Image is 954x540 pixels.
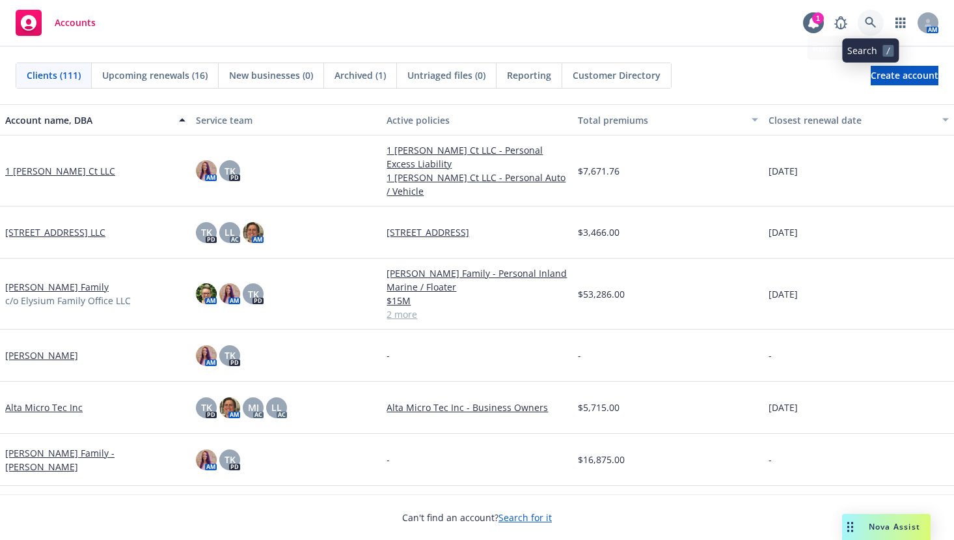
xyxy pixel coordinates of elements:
button: Service team [191,104,381,135]
span: TK [201,225,212,239]
div: Closest renewal date [769,113,934,127]
span: [DATE] [769,287,798,301]
img: photo [219,397,240,418]
span: TK [201,401,212,414]
span: Untriaged files (0) [407,68,485,82]
span: Reporting [507,68,551,82]
a: Switch app [888,10,914,36]
span: - [578,348,581,362]
div: Active policies [387,113,567,127]
a: [STREET_ADDRESS] [387,225,567,239]
span: [DATE] [769,225,798,239]
img: photo [196,160,217,181]
span: Upcoming renewals (16) [102,68,208,82]
a: Search for it [498,511,552,524]
span: - [387,453,390,466]
a: Report a Bug [828,10,854,36]
a: 1 [PERSON_NAME] Ct LLC - Personal Excess Liability [387,143,567,171]
span: - [769,453,772,466]
span: [DATE] [769,164,798,178]
button: Nova Assist [842,514,931,540]
button: Active policies [381,104,572,135]
span: $16,875.00 [578,453,625,466]
span: $3,466.00 [578,225,620,239]
a: [PERSON_NAME] [5,348,78,362]
span: TK [225,164,236,178]
span: Clients (111) [27,68,81,82]
span: c/o Elysium Family Office LLC [5,294,131,307]
span: Can't find an account? [402,511,552,524]
a: Accounts [10,5,101,41]
a: [PERSON_NAME] Family - [PERSON_NAME] [5,446,185,474]
span: LL [225,225,235,239]
span: Accounts [55,18,96,28]
div: Drag to move [842,514,858,540]
a: Alta Micro Tec Inc [5,401,83,414]
img: photo [243,222,264,243]
span: $7,671.76 [578,164,620,178]
span: [DATE] [769,401,798,414]
span: TK [225,453,236,466]
span: TK [225,348,236,362]
span: Create account [871,63,938,88]
div: Account name, DBA [5,113,171,127]
img: photo [196,283,217,304]
a: Search [858,10,884,36]
a: [PERSON_NAME] Family - [PERSON_NAME] - Personal Umbrella [387,494,567,521]
div: Total premiums [578,113,744,127]
span: MJ [248,401,259,414]
button: Closest renewal date [763,104,954,135]
a: Alta Micro Tec Inc - Business Owners [387,401,567,414]
div: 1 [812,12,824,24]
span: $53,286.00 [578,287,625,301]
span: - [387,348,390,362]
a: 2 more [387,307,567,321]
span: Nova Assist [869,521,920,532]
span: - [769,348,772,362]
a: [STREET_ADDRESS] LLC [5,225,105,239]
span: New businesses (0) [229,68,313,82]
img: photo [196,449,217,470]
a: $15M [387,294,567,307]
a: Create account [871,66,938,85]
span: $5,715.00 [578,401,620,414]
span: TK [248,287,259,301]
span: Archived (1) [334,68,386,82]
a: 1 [PERSON_NAME] Ct LLC - Personal Auto / Vehicle [387,171,567,198]
a: [PERSON_NAME] Family - Personal Inland Marine / Floater [387,266,567,294]
span: LL [271,401,282,414]
img: photo [196,345,217,366]
span: Customer Directory [573,68,661,82]
a: 1 [PERSON_NAME] Ct LLC [5,164,115,178]
button: Total premiums [573,104,763,135]
div: Service team [196,113,376,127]
img: photo [219,283,240,304]
a: [PERSON_NAME] Family [5,280,109,294]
